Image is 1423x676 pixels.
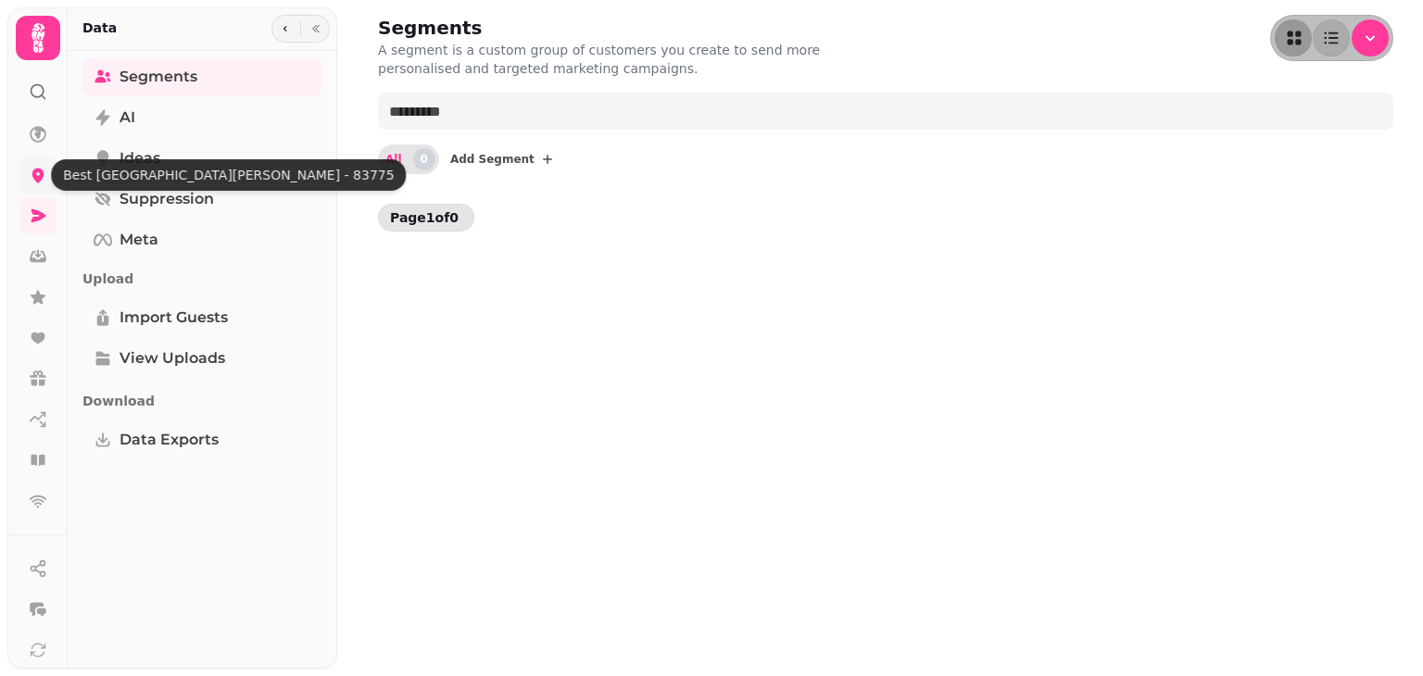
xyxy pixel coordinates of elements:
[378,144,439,174] button: All0
[378,41,852,78] p: A segment is a custom group of customers you create to send more personalised and targeted market...
[82,99,322,136] a: AI
[443,144,562,174] button: Add Segment
[378,15,734,41] h2: Segments
[82,421,322,458] a: Data Exports
[51,159,406,191] div: Best [GEOGRAPHIC_DATA][PERSON_NAME] - 83775
[68,51,337,669] nav: Tabs
[82,384,322,418] p: Download
[82,181,322,218] a: Suppression
[82,19,117,37] h2: Data
[120,188,214,210] span: Suppression
[450,154,535,165] span: Add Segment
[120,106,135,129] span: AI
[1352,19,1389,56] button: Menu
[385,154,402,165] span: All
[1275,19,1312,56] button: as-grid
[120,347,225,369] span: View Uploads
[120,429,219,451] span: Data Exports
[82,140,322,177] a: Ideas
[120,147,160,169] span: Ideas
[82,340,322,377] a: View Uploads
[82,58,322,95] a: Segments
[82,299,322,336] a: Import Guests
[120,66,197,88] span: Segments
[82,221,322,258] a: Meta
[413,148,435,170] span: 0
[1313,19,1350,56] button: as-table
[82,262,322,295] p: Upload
[120,229,158,251] span: Meta
[120,307,228,329] span: Import Guests
[383,208,466,227] p: Page 1 of 0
